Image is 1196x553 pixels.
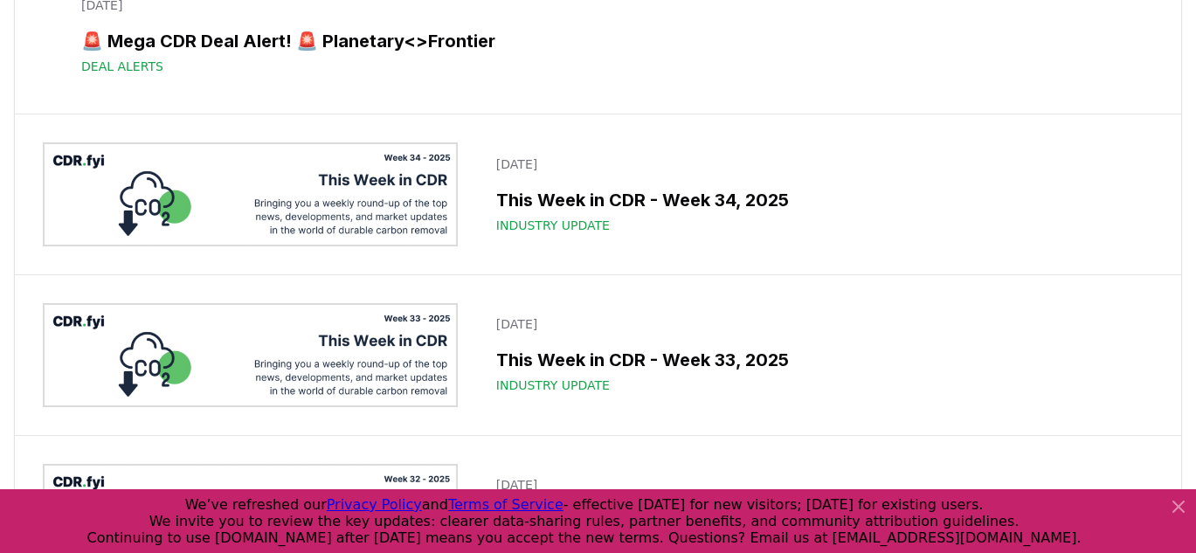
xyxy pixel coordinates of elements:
p: [DATE] [496,480,1143,498]
h3: 🚨 Mega CDR Deal Alert! 🚨 Planetary<>Frontier [496,31,1143,57]
h3: This Week in CDR - Week 34, 2025 [496,190,1143,217]
h3: This Week in CDR - Week 33, 2025 [496,351,1143,377]
a: [DATE]This Week in CDR - Week 33, 2025Industry Update [486,309,1153,409]
p: [DATE] [496,320,1143,337]
span: Deal Alerts [496,60,578,78]
img: This Week in CDR - Week 34, 2025 blog post image [43,147,458,251]
p: [DATE] [496,159,1143,176]
img: This Week in CDR - Week 33, 2025 blog post image [43,308,458,411]
span: Industry Update [496,381,610,398]
span: Industry Update [496,220,610,238]
a: [DATE]This Week in CDR - Week 34, 2025Industry Update [486,149,1153,248]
